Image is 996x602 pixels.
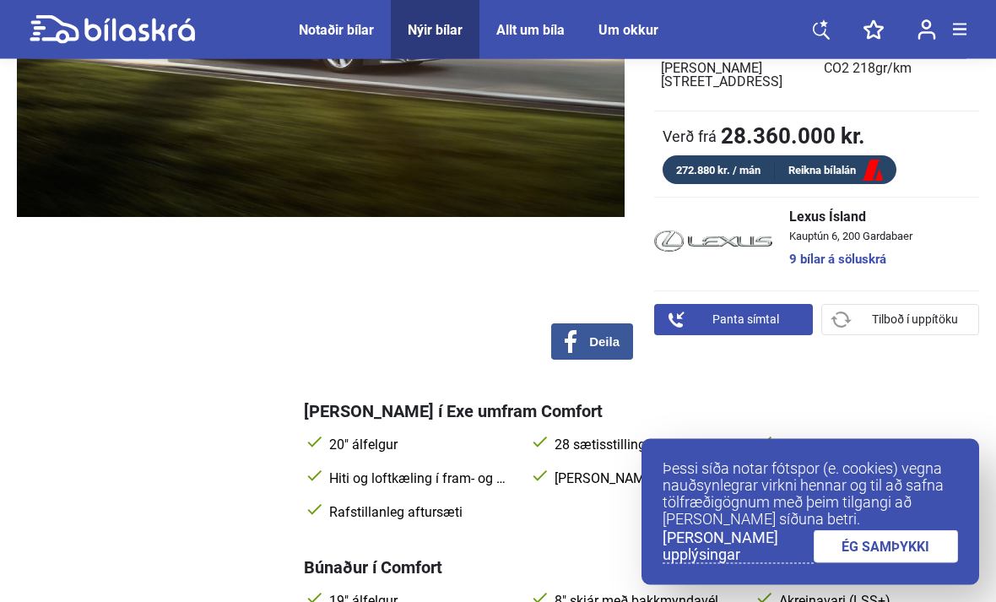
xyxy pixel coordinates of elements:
[299,22,374,38] a: Notaðir bílar
[814,530,959,563] a: ÉG SAMÞYKKI
[408,22,463,38] a: Nýir bílar
[721,126,865,148] b: 28.360.000 kr.
[776,437,962,454] span: Hálf-analín leðuráklæði
[496,22,565,38] a: Allt um bíla
[789,231,912,242] span: Kauptún 6, 200 Gardabaer
[551,437,738,454] span: 28 sætisstillingar fyrir ökumann
[872,312,958,329] span: Tilboð í uppítöku
[661,61,782,90] span: [PERSON_NAME][STREET_ADDRESS]
[789,211,912,225] span: Lexus Ísland
[712,312,779,329] span: Panta símtal
[551,324,633,361] button: Deila
[789,254,912,267] a: 9 bílar á söluskrá
[326,471,512,488] span: Hiti og loftkæling í fram- og aftursætum
[663,128,717,145] span: Verð frá
[304,558,442,578] span: Búnaður í Comfort
[775,161,896,182] a: Reikna bílalán
[875,61,912,77] span: gr/km
[663,460,958,528] p: Þessi síða notar fótspor (e. cookies) vegna nauðsynlegrar virkni hennar og til að safna tölfræðig...
[824,61,912,77] span: CO2 218
[326,505,512,522] span: Rafstillanleg aftursæti
[326,437,512,454] span: 20" álfelgur
[589,335,620,350] span: Deila
[918,19,936,41] img: user-login.svg
[551,471,738,488] span: [PERSON_NAME] í ökumannssæti
[663,529,814,564] a: [PERSON_NAME] upplýsingar
[598,22,658,38] a: Um okkur
[663,161,775,181] div: 272.880 kr. / mán
[304,402,603,422] span: [PERSON_NAME] í Exe umfram Comfort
